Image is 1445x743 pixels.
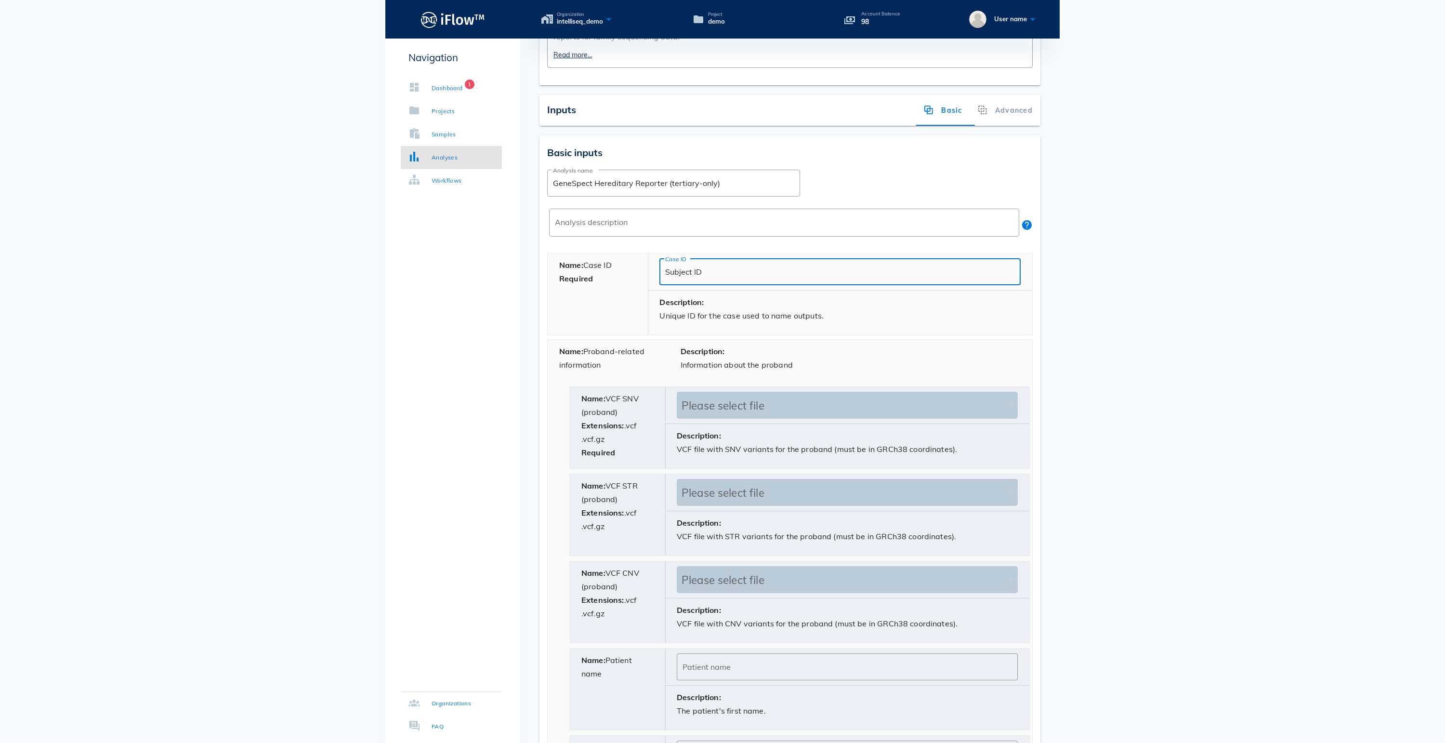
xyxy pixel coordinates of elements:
[432,83,463,93] div: Dashboard
[465,80,474,89] span: Badge
[432,130,456,139] div: Samples
[581,481,605,491] b: Name:
[861,12,900,16] p: Account Balance
[677,692,721,702] b: Description:
[916,95,970,126] div: Basic
[708,17,725,27] span: demo
[581,394,605,403] b: Name:
[570,387,666,468] div: VCF SNV (proband) .vcf .vcf.gz
[570,474,666,556] div: VCF STR (proband) .vcf .vcf.gz
[659,309,1021,322] p: Unique ID for the case used to name outputs.
[559,274,593,283] b: Required
[385,9,520,30] a: Logo
[553,167,593,174] label: Analysis name
[677,617,1018,630] p: VCF file with CNV variants for the proband (must be in GRCh38 coordinates).
[970,95,1040,126] div: Advanced
[553,50,1026,60] span: Read more...
[677,431,721,440] b: Description:
[432,722,444,731] div: FAQ
[547,146,603,159] span: Basic inputs
[581,595,624,605] b: Extensions:
[432,153,458,162] div: Analyses
[681,358,1021,371] p: Information about the proband
[708,12,725,17] span: Project
[548,253,648,335] div: Case ID
[581,448,615,457] b: Required
[581,421,624,430] b: Extensions:
[581,508,624,517] b: Extensions:
[401,50,502,65] p: Navigation
[659,297,704,307] b: Description:
[969,11,986,28] img: User name
[681,346,725,356] b: Description:
[557,12,603,17] span: Organization
[547,104,576,116] span: Inputs
[677,518,721,528] b: Description:
[559,260,583,270] b: Name:
[677,442,1018,456] p: VCF file with SNV variants for the proband (must be in GRCh38 coordinates).
[548,340,669,384] div: Proband-related information
[994,15,1027,23] span: User name
[581,655,605,665] b: Name:
[557,17,603,27] span: intelliseq_demo
[559,346,583,356] b: Name:
[432,176,462,186] div: Workflows
[570,649,666,730] div: Patient name
[570,561,666,643] div: VCF CNV (proband) .vcf .vcf.gz
[432,699,471,708] div: Organizations
[677,704,1018,717] p: The patient's first name.
[677,530,1018,543] p: VCF file with STR variants for the proband (must be in GRCh38 coordinates).
[861,16,900,27] p: 98
[581,568,605,578] b: Name:
[677,605,721,615] b: Description:
[665,255,686,263] label: Case ID
[432,106,455,116] div: Projects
